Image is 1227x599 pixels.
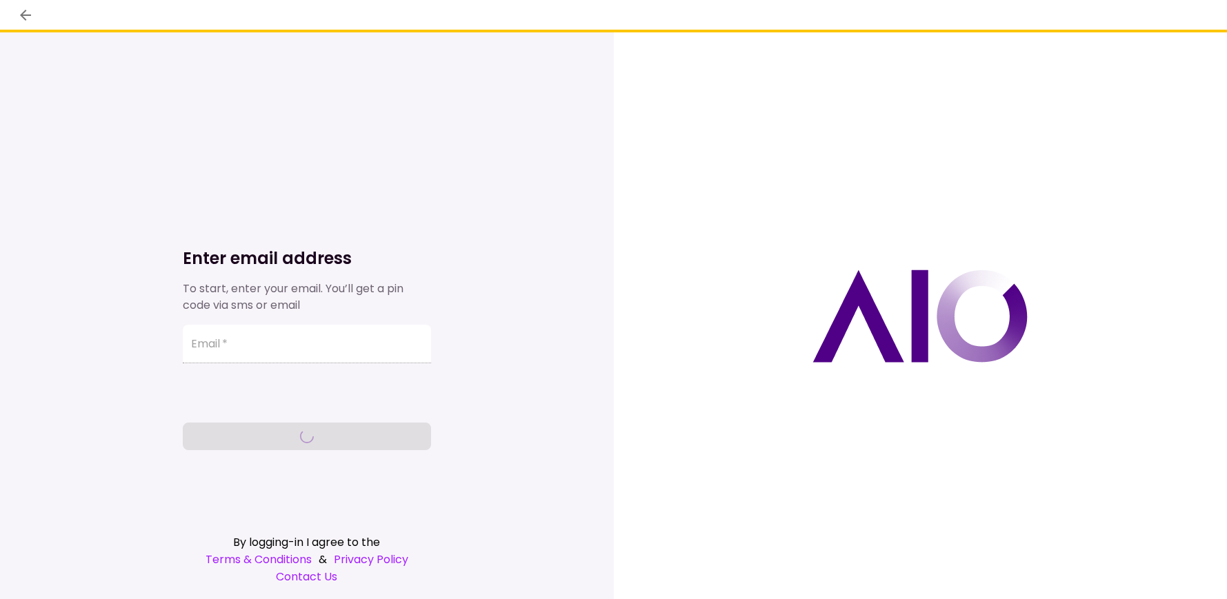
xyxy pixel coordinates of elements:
[183,247,431,270] h1: Enter email address
[14,3,37,27] button: back
[183,568,431,585] a: Contact Us
[334,551,408,568] a: Privacy Policy
[206,551,312,568] a: Terms & Conditions
[183,534,431,551] div: By logging-in I agree to the
[812,270,1028,363] img: AIO logo
[183,281,431,314] div: To start, enter your email. You’ll get a pin code via sms or email
[183,551,431,568] div: &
